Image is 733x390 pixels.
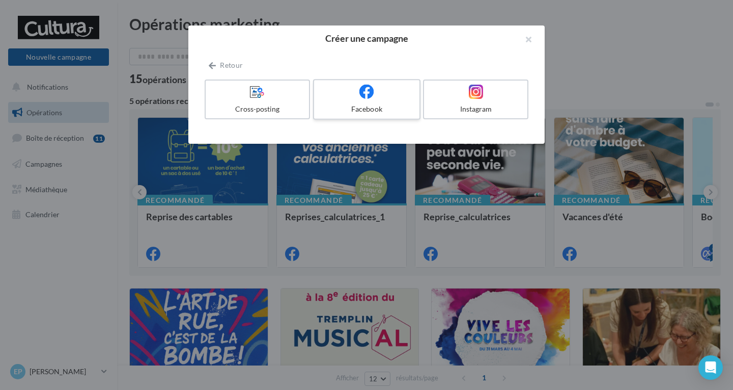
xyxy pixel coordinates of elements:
[205,59,247,71] button: Retour
[205,34,528,43] h2: Créer une campagne
[210,104,305,114] div: Cross-posting
[318,104,415,114] div: Facebook
[698,355,723,380] div: Open Intercom Messenger
[428,104,523,114] div: Instagram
